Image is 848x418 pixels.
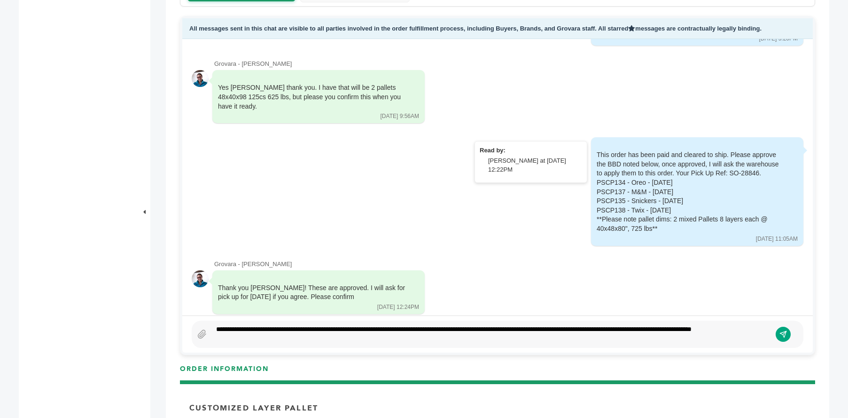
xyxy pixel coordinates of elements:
[218,83,406,111] div: Yes [PERSON_NAME] thank you. I have that will be 2 pallets 48x40x98 125cs 625 lbs, but please you...
[597,150,785,233] div: This order has been paid and cleared to ship. Please approve the BBD noted below, once approved, ...
[214,60,803,68] div: Grovara - [PERSON_NAME]
[182,18,813,39] div: All messages sent in this chat are visible to all parties involved in the order fulfillment proce...
[480,147,506,154] strong: Read by:
[597,178,785,188] div: PSCP134 - Oreo - [DATE]
[214,260,803,268] div: Grovara - [PERSON_NAME]
[597,215,785,233] div: **Please note pallet dims: 2 mixed Pallets 8 layers each @ 40x48x80", 725 lbs**
[488,157,582,174] div: [PERSON_NAME] at [DATE] 12:22PM
[756,235,798,243] div: [DATE] 11:05AM
[597,206,785,215] div: PSCP138 - Twix - [DATE]
[180,364,815,381] h3: ORDER INFORMATION
[377,303,419,311] div: [DATE] 12:24PM
[218,284,406,302] div: Thank you [PERSON_NAME]! These are approved. I will ask for pick up for [DATE] if you agree. Plea...
[381,112,419,120] div: [DATE] 9:56AM
[759,35,798,43] div: [DATE] 5:20PM
[189,403,318,413] p: Customized Layer Pallet
[597,188,785,197] div: PSCP137 - M&M - [DATE]
[597,197,785,206] div: PSCP135 - Snickers - [DATE]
